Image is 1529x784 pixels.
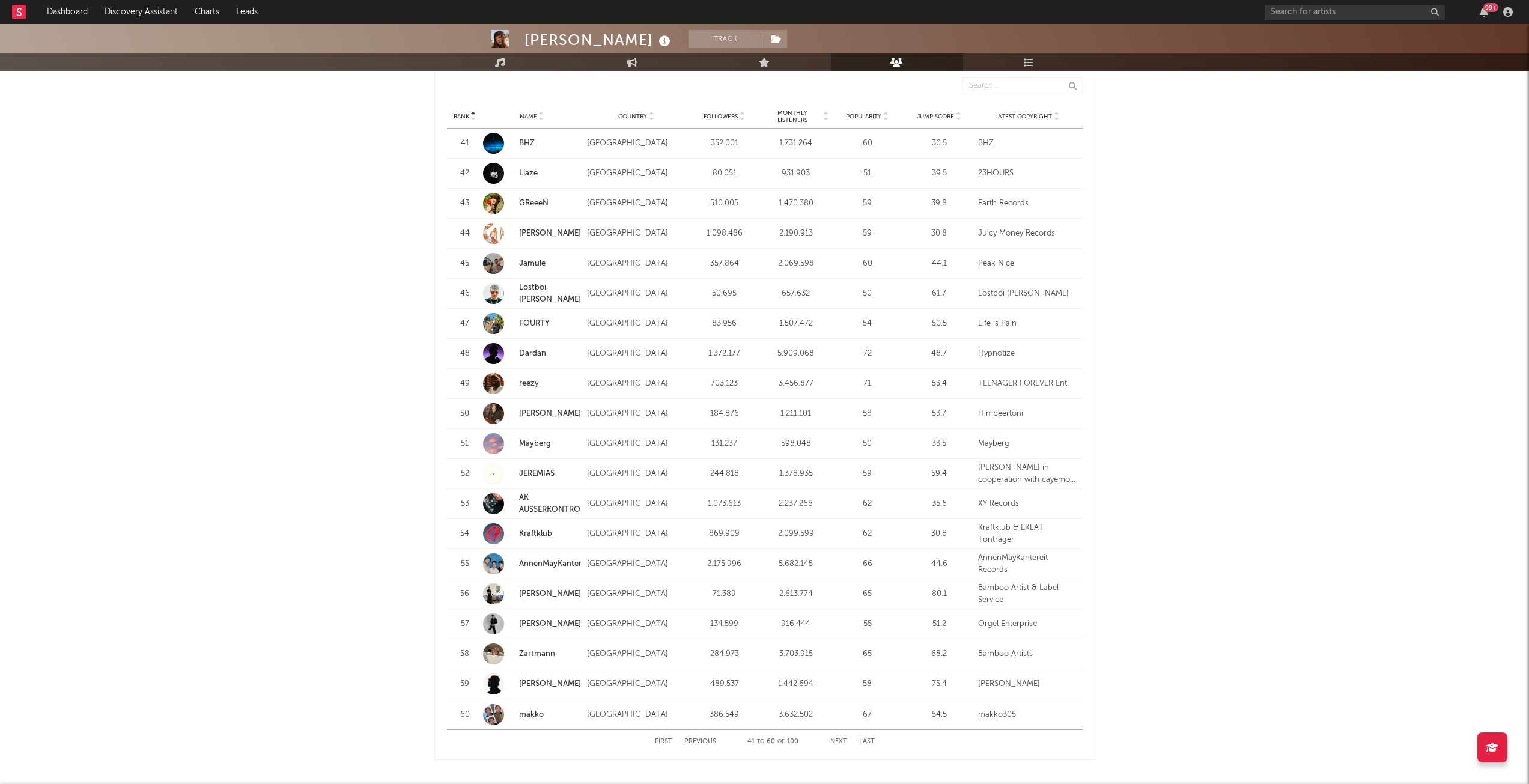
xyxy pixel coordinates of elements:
[587,138,685,150] div: [GEOGRAPHIC_DATA]
[907,468,972,480] div: 59.4
[587,228,685,240] div: [GEOGRAPHIC_DATA]
[519,199,549,207] a: GReeeN
[692,228,757,240] div: 1.098.486
[692,198,757,210] div: 510.005
[483,282,582,305] a: Lostboi [PERSON_NAME]
[692,678,757,690] div: 489.537
[978,678,1077,690] div: [PERSON_NAME]
[587,618,685,630] div: [GEOGRAPHIC_DATA]
[453,618,477,630] div: 57
[907,438,972,450] div: 33.5
[692,528,757,540] div: 869.909
[453,228,477,240] div: 44
[587,288,685,300] div: [GEOGRAPHIC_DATA]
[519,320,550,327] a: FOURTY
[587,318,685,330] div: [GEOGRAPHIC_DATA]
[978,618,1077,630] div: Orgel Enterprise
[587,588,685,600] div: [GEOGRAPHIC_DATA]
[692,318,757,330] div: 83.956
[587,528,685,540] div: [GEOGRAPHIC_DATA]
[763,618,828,630] div: 916.444
[453,468,477,480] div: 52
[907,318,972,330] div: 50.5
[692,558,757,570] div: 2.175.996
[587,348,685,360] div: [GEOGRAPHIC_DATA]
[618,113,647,120] span: Country
[483,433,582,454] a: Mayberg
[978,709,1077,721] div: makko305
[453,168,477,180] div: 42
[1483,3,1498,12] div: 99 +
[907,258,972,270] div: 44.1
[978,198,1077,210] div: Earth Records
[519,470,555,478] a: JEREMIAS
[519,650,555,658] a: Zartmann
[763,228,828,240] div: 2.190.913
[483,463,582,484] a: JEREMIAS
[483,253,582,274] a: Jamule
[587,258,685,270] div: [GEOGRAPHIC_DATA]
[763,588,828,600] div: 2.613.774
[978,498,1077,510] div: XY Records
[907,558,972,570] div: 44.6
[978,168,1077,180] div: 23HOURS
[834,648,900,660] div: 65
[907,709,972,721] div: 54.5
[454,113,469,120] span: Rank
[830,738,847,745] button: Next
[763,198,828,210] div: 1.470.380
[692,258,757,270] div: 357.864
[1480,7,1488,17] button: 99+
[519,229,581,237] a: [PERSON_NAME]
[453,408,477,420] div: 50
[692,378,757,390] div: 703.123
[483,313,582,334] a: FOURTY
[692,168,757,180] div: 80.051
[859,738,875,745] button: Last
[519,590,581,598] a: [PERSON_NAME]
[453,348,477,360] div: 48
[587,198,685,210] div: [GEOGRAPHIC_DATA]
[483,583,582,604] a: [PERSON_NAME]
[453,678,477,690] div: 59
[995,113,1052,120] span: Latest Copyright
[587,678,685,690] div: [GEOGRAPHIC_DATA]
[978,462,1077,485] div: [PERSON_NAME] in cooperation with cayemo creations
[520,113,537,120] span: Name
[483,643,582,664] a: Zartmann
[692,468,757,480] div: 244.818
[655,738,672,745] button: First
[834,618,900,630] div: 55
[483,492,582,515] a: AK AUSSERKONTROLLE
[757,739,764,744] span: to
[453,378,477,390] div: 49
[907,138,972,150] div: 30.5
[978,288,1077,300] div: Lostboi [PERSON_NAME]
[907,348,972,360] div: 48.7
[763,378,828,390] div: 3.456.877
[587,168,685,180] div: [GEOGRAPHIC_DATA]
[483,193,582,214] a: GReeeN
[453,558,477,570] div: 55
[587,709,685,721] div: [GEOGRAPHIC_DATA]
[907,498,972,510] div: 35.6
[907,678,972,690] div: 75.4
[834,198,900,210] div: 59
[519,139,535,147] a: BHZ
[907,408,972,420] div: 53.7
[483,704,582,725] a: makko
[692,709,757,721] div: 386.549
[519,284,581,303] a: Lostboi [PERSON_NAME]
[763,348,828,360] div: 5.909.068
[763,678,828,690] div: 1.442.694
[692,138,757,150] div: 352.001
[763,528,828,540] div: 2.099.599
[519,680,581,688] a: [PERSON_NAME]
[763,288,828,300] div: 657.632
[846,113,881,120] span: Popularity
[907,288,972,300] div: 61.7
[834,438,900,450] div: 50
[587,378,685,390] div: [GEOGRAPHIC_DATA]
[692,648,757,660] div: 284.973
[834,588,900,600] div: 65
